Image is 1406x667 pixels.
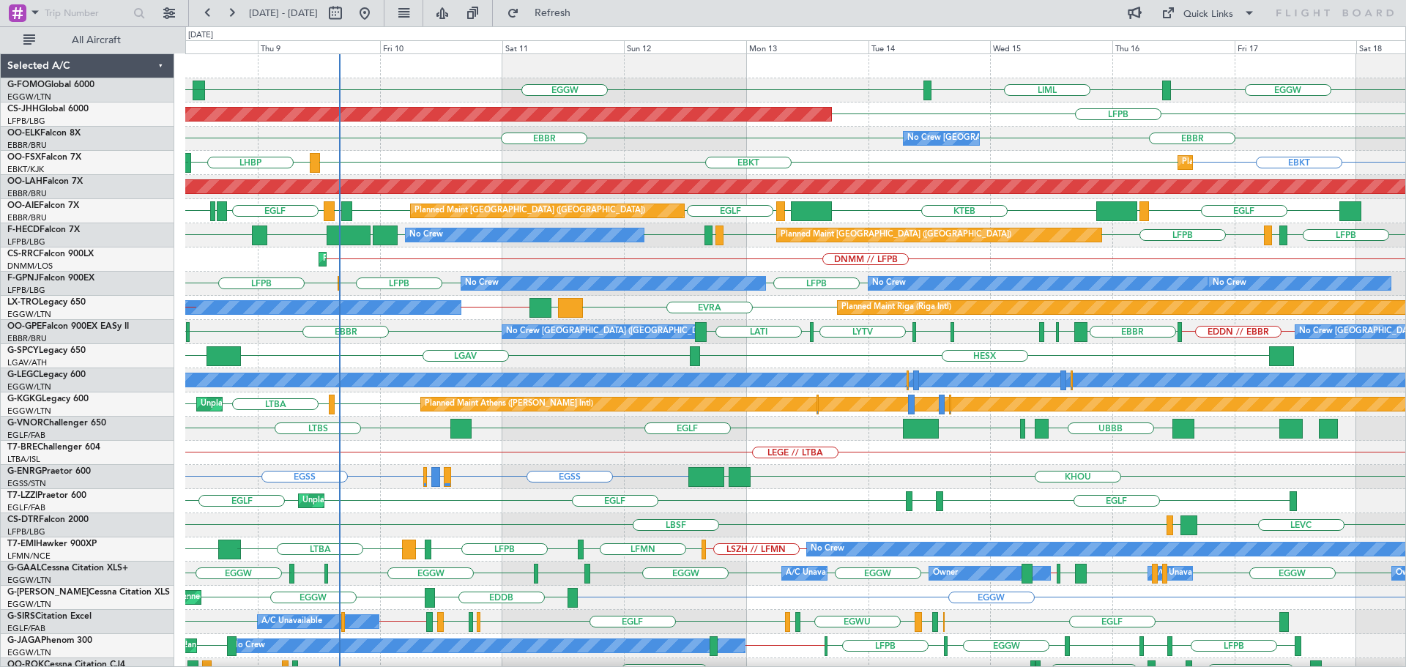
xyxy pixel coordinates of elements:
[1183,7,1233,22] div: Quick Links
[7,346,39,355] span: G-SPCY
[506,321,751,343] div: No Crew [GEOGRAPHIC_DATA] ([GEOGRAPHIC_DATA] National)
[7,226,40,234] span: F-HECD
[7,419,43,428] span: G-VNOR
[907,127,1153,149] div: No Crew [GEOGRAPHIC_DATA] ([GEOGRAPHIC_DATA] National)
[7,636,92,645] a: G-JAGAPhenom 300
[7,129,81,138] a: OO-ELKFalcon 8X
[16,29,159,52] button: All Aircraft
[7,322,42,331] span: OO-GPE
[841,297,951,318] div: Planned Maint Riga (Riga Intl)
[7,370,39,379] span: G-LEGC
[7,201,39,210] span: OO-AIE
[1213,272,1246,294] div: No Crew
[7,467,91,476] a: G-ENRGPraetor 600
[7,540,36,548] span: T7-EMI
[7,406,51,417] a: EGGW/LTN
[7,515,89,524] a: CS-DTRFalcon 2000
[7,454,40,465] a: LTBA/ISL
[1235,40,1357,53] div: Fri 17
[7,564,41,573] span: G-GAAL
[7,129,40,138] span: OO-ELK
[7,599,51,610] a: EGGW/LTN
[7,395,42,403] span: G-KGKG
[500,1,588,25] button: Refresh
[7,333,47,344] a: EBBR/BRU
[323,248,475,270] div: Planned Maint Lagos ([PERSON_NAME])
[7,309,51,320] a: EGGW/LTN
[7,140,47,151] a: EBBR/BRU
[7,381,51,392] a: EGGW/LTN
[990,40,1112,53] div: Wed 15
[7,188,47,199] a: EBBR/BRU
[7,540,97,548] a: T7-EMIHawker 900XP
[522,8,584,18] span: Refresh
[136,40,258,53] div: Wed 8
[781,224,1011,246] div: Planned Maint [GEOGRAPHIC_DATA] ([GEOGRAPHIC_DATA])
[425,393,593,415] div: Planned Maint Athens ([PERSON_NAME] Intl)
[811,538,844,560] div: No Crew
[7,285,45,296] a: LFPB/LBG
[7,443,100,452] a: T7-BREChallenger 604
[258,40,380,53] div: Thu 9
[7,81,94,89] a: G-FOMOGlobal 6000
[7,551,51,562] a: LFMN/NCE
[7,370,86,379] a: G-LEGCLegacy 600
[786,562,847,584] div: A/C Unavailable
[7,261,53,272] a: DNMM/LOS
[261,611,322,633] div: A/C Unavailable
[7,564,128,573] a: G-GAALCessna Citation XLS+
[409,224,443,246] div: No Crew
[7,526,45,537] a: LFPB/LBG
[302,490,543,512] div: Unplanned Maint [GEOGRAPHIC_DATA] ([GEOGRAPHIC_DATA])
[7,164,44,175] a: EBKT/KJK
[7,250,94,258] a: CS-RRCFalcon 900LX
[188,29,213,42] div: [DATE]
[7,502,45,513] a: EGLF/FAB
[7,575,51,586] a: EGGW/LTN
[7,623,45,634] a: EGLF/FAB
[7,116,45,127] a: LFPB/LBG
[7,322,129,331] a: OO-GPEFalcon 900EX EASy II
[45,2,129,24] input: Trip Number
[7,212,47,223] a: EBBR/BRU
[201,393,385,415] div: Unplanned Maint [GEOGRAPHIC_DATA] (Ataturk)
[7,612,92,621] a: G-SIRSCitation Excel
[1182,152,1353,174] div: Planned Maint Kortrijk-[GEOGRAPHIC_DATA]
[1112,40,1235,53] div: Thu 16
[7,105,39,113] span: CS-JHH
[7,395,89,403] a: G-KGKGLegacy 600
[872,272,906,294] div: No Crew
[465,272,499,294] div: No Crew
[7,443,37,452] span: T7-BRE
[7,81,45,89] span: G-FOMO
[380,40,502,53] div: Fri 10
[7,274,39,283] span: F-GPNJ
[7,153,41,162] span: OO-FSX
[7,647,51,658] a: EGGW/LTN
[1152,562,1213,584] div: A/C Unavailable
[7,612,35,621] span: G-SIRS
[7,346,86,355] a: G-SPCYLegacy 650
[7,588,89,597] span: G-[PERSON_NAME]
[7,467,42,476] span: G-ENRG
[7,274,94,283] a: F-GPNJFalcon 900EX
[7,153,81,162] a: OO-FSXFalcon 7X
[414,200,645,222] div: Planned Maint [GEOGRAPHIC_DATA] ([GEOGRAPHIC_DATA])
[7,177,42,186] span: OO-LAH
[7,298,39,307] span: LX-TRO
[7,201,79,210] a: OO-AIEFalcon 7X
[502,40,625,53] div: Sat 11
[7,478,46,489] a: EGSS/STN
[7,491,37,500] span: T7-LZZI
[7,226,80,234] a: F-HECDFalcon 7X
[624,40,746,53] div: Sun 12
[868,40,991,53] div: Tue 14
[7,250,39,258] span: CS-RRC
[7,105,89,113] a: CS-JHHGlobal 6000
[7,236,45,247] a: LFPB/LBG
[7,636,41,645] span: G-JAGA
[249,7,318,20] span: [DATE] - [DATE]
[7,515,39,524] span: CS-DTR
[7,357,47,368] a: LGAV/ATH
[7,298,86,307] a: LX-TROLegacy 650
